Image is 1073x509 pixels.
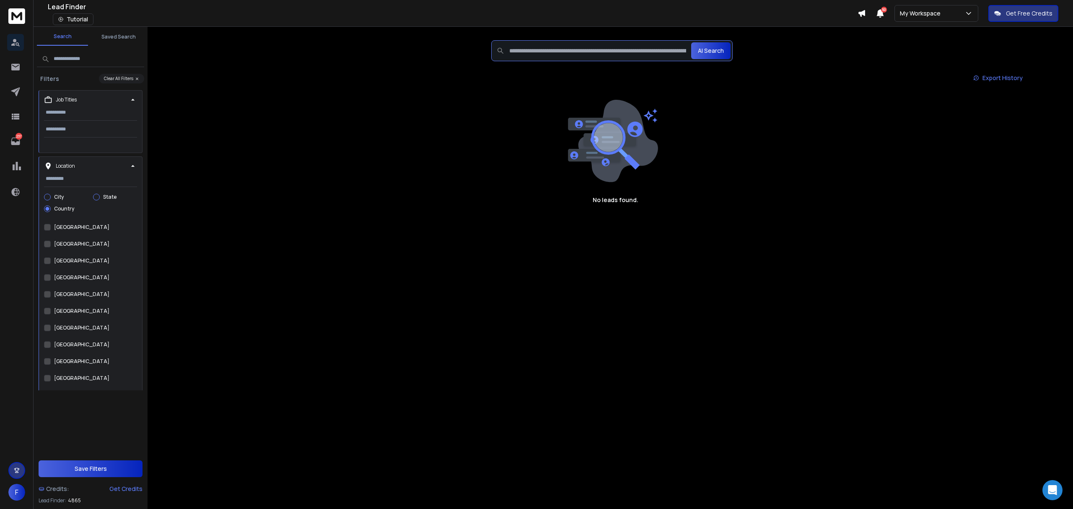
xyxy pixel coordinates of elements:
div: Open Intercom Messenger [1042,480,1063,500]
p: Get Free Credits [1006,9,1052,18]
label: [GEOGRAPHIC_DATA] [54,291,109,298]
button: Tutorial [53,13,93,25]
h1: No leads found. [593,196,638,204]
button: Search [37,28,88,46]
label: [GEOGRAPHIC_DATA] [54,241,109,247]
label: [GEOGRAPHIC_DATA] [54,358,109,365]
span: 4865 [68,497,81,504]
label: City [54,194,64,200]
label: [GEOGRAPHIC_DATA] [54,341,109,348]
a: Credits:Get Credits [39,480,143,497]
a: 237 [7,133,24,150]
p: 237 [16,133,22,140]
label: [GEOGRAPHIC_DATA] [54,224,109,231]
h3: Filters [37,75,62,83]
span: Credits: [46,485,69,493]
label: Country [54,205,74,212]
label: [GEOGRAPHIC_DATA] [54,308,109,314]
a: Export History [967,70,1029,86]
img: image [566,100,658,182]
label: [GEOGRAPHIC_DATA] [54,325,109,331]
div: Get Credits [109,485,143,493]
p: Lead Finder: [39,497,66,504]
button: F [8,484,25,501]
div: Lead Finder [48,2,858,12]
button: AI Search [691,42,731,59]
p: My Workspace [900,9,944,18]
p: Location [56,163,75,169]
button: Saved Search [93,29,144,45]
button: Clear All Filters [99,74,144,83]
button: Save Filters [39,460,143,477]
label: State [103,194,117,200]
label: [GEOGRAPHIC_DATA] [54,375,109,382]
label: [GEOGRAPHIC_DATA] [54,274,109,281]
label: [GEOGRAPHIC_DATA] [54,257,109,264]
button: Get Free Credits [988,5,1058,22]
span: 50 [881,7,887,13]
p: Job Titles [56,96,77,103]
